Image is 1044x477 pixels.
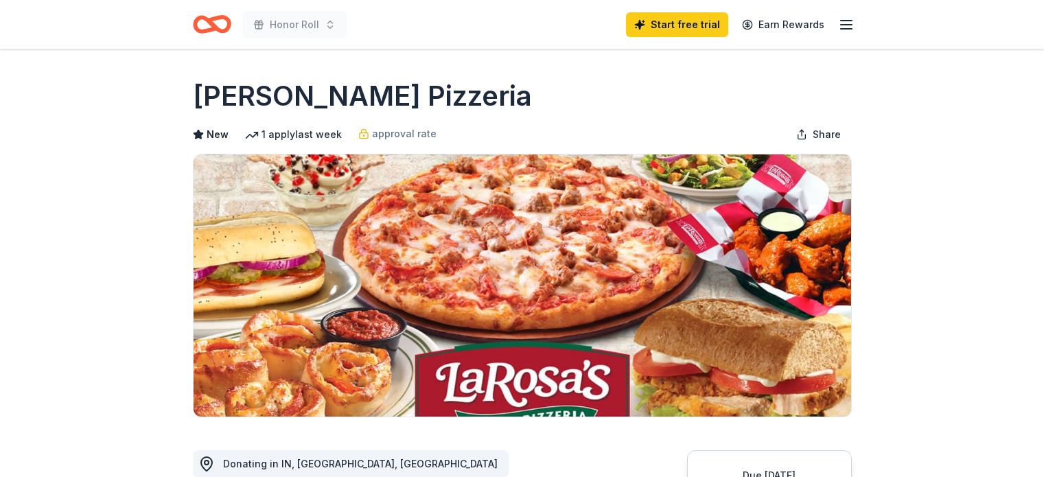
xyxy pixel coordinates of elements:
img: Image for LaRosa's Pizzeria [194,154,851,417]
span: approval rate [372,126,437,142]
a: approval rate [358,126,437,142]
button: Share [785,121,852,148]
a: Earn Rewards [734,12,833,37]
span: Donating in IN, [GEOGRAPHIC_DATA], [GEOGRAPHIC_DATA] [223,458,498,469]
span: Share [813,126,841,143]
div: 1 apply last week [245,126,342,143]
a: Home [193,8,231,40]
h1: [PERSON_NAME] Pizzeria [193,77,532,115]
span: New [207,126,229,143]
span: Honor Roll [270,16,319,33]
a: Start free trial [626,12,728,37]
button: Honor Roll [242,11,347,38]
